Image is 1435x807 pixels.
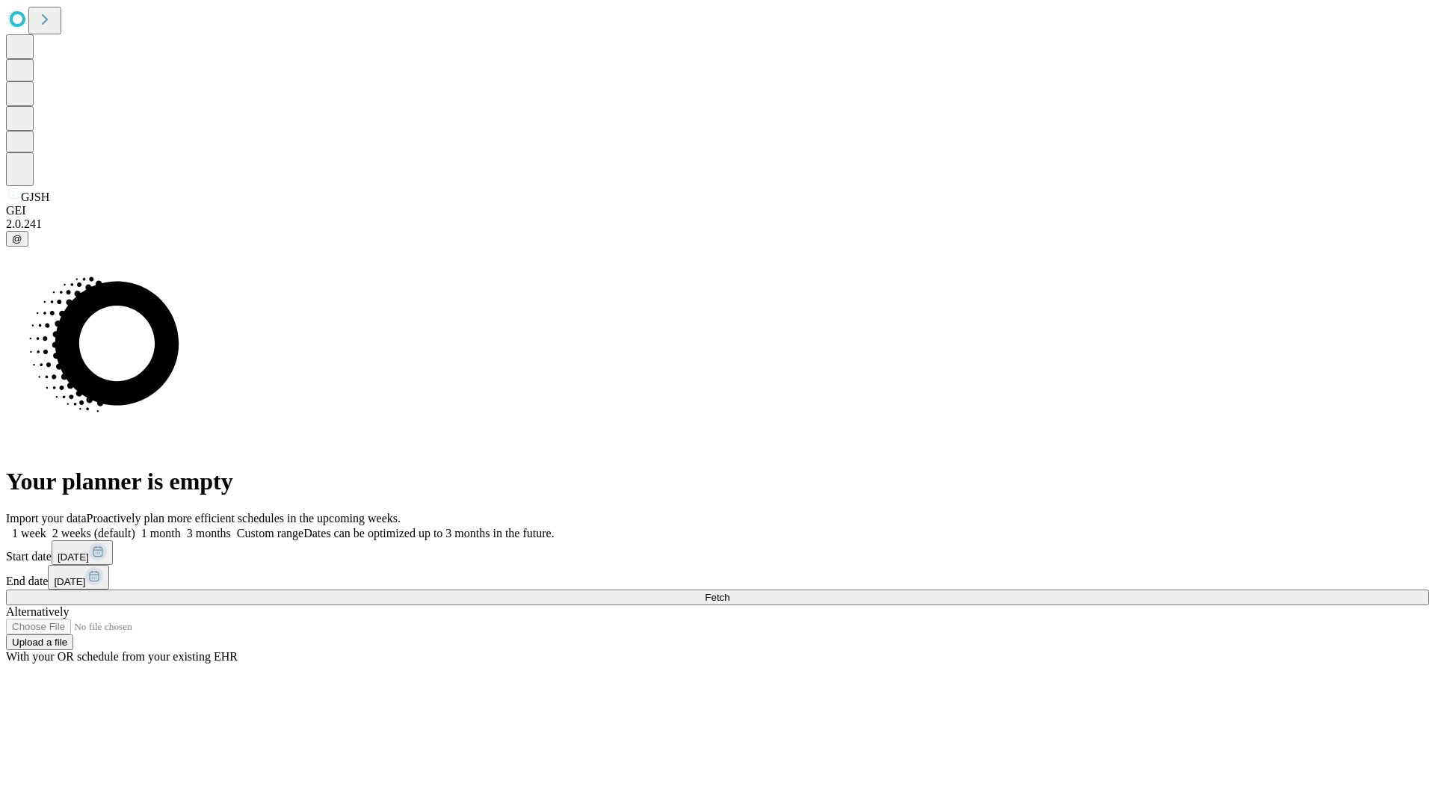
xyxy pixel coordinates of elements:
h1: Your planner is empty [6,468,1429,495]
span: [DATE] [58,551,89,563]
div: Start date [6,540,1429,565]
span: Dates can be optimized up to 3 months in the future. [303,527,554,539]
button: Upload a file [6,634,73,650]
div: 2.0.241 [6,217,1429,231]
span: [DATE] [54,576,85,587]
span: Custom range [237,527,303,539]
span: Proactively plan more efficient schedules in the upcoming weeks. [87,512,401,525]
span: Fetch [705,592,729,603]
span: 3 months [187,527,231,539]
span: With your OR schedule from your existing EHR [6,650,238,663]
button: @ [6,231,28,247]
span: GJSH [21,191,49,203]
span: Import your data [6,512,87,525]
span: Alternatively [6,605,69,618]
div: GEI [6,204,1429,217]
span: @ [12,233,22,244]
span: 1 month [141,527,181,539]
button: Fetch [6,590,1429,605]
span: 1 week [12,527,46,539]
button: [DATE] [52,540,113,565]
span: 2 weeks (default) [52,527,135,539]
div: End date [6,565,1429,590]
button: [DATE] [48,565,109,590]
